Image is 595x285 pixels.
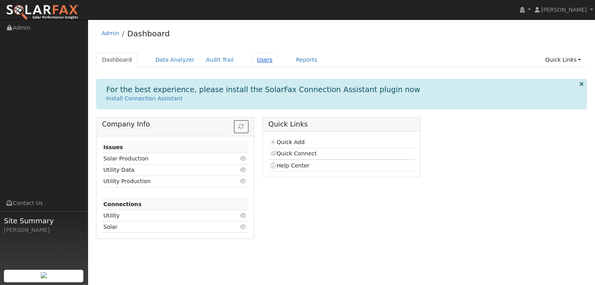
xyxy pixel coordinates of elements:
[41,272,47,278] img: retrieve
[102,221,225,233] td: Solar
[102,164,225,176] td: Utility Data
[106,85,421,94] h1: For the best experience, please install the SolarFax Connection Assistant plugin now
[270,139,304,145] a: Quick Add
[103,201,142,207] strong: Connections
[102,153,225,164] td: Solar Production
[200,53,239,67] a: Audit Trail
[240,224,247,230] i: Click to view
[290,53,323,67] a: Reports
[240,213,247,218] i: Click to view
[102,176,225,187] td: Utility Production
[4,216,84,226] span: Site Summary
[149,53,200,67] a: Data Analyzer
[102,120,248,128] h5: Company Info
[268,120,415,128] h5: Quick Links
[270,150,316,157] a: Quick Connect
[4,226,84,234] div: [PERSON_NAME]
[102,30,119,36] a: Admin
[103,144,123,150] strong: Issues
[539,53,587,67] a: Quick Links
[240,156,247,161] i: Click to view
[96,53,138,67] a: Dashboard
[251,53,279,67] a: Users
[240,178,247,184] i: Click to view
[541,7,587,13] span: [PERSON_NAME]
[240,167,247,173] i: Click to view
[127,29,170,38] a: Dashboard
[270,162,309,169] a: Help Center
[106,95,183,102] a: Install Connection Assistant
[6,4,79,21] img: SolarFax
[102,210,225,221] td: Utility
